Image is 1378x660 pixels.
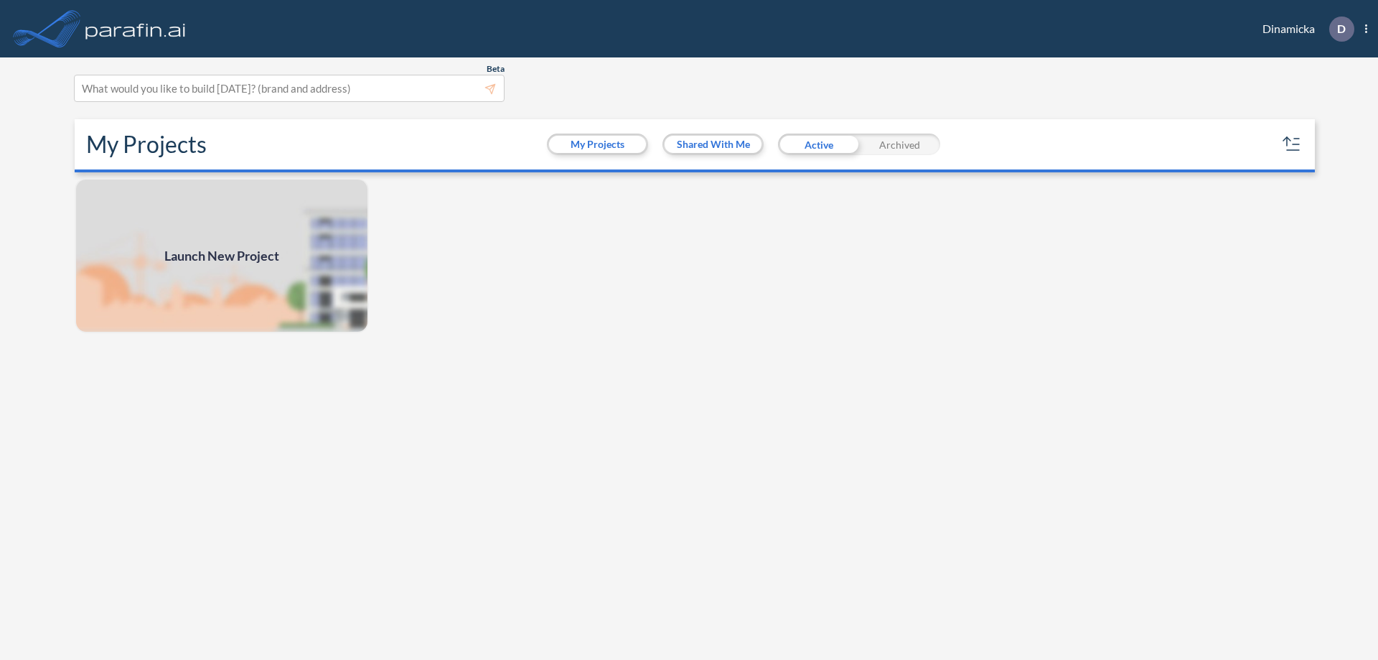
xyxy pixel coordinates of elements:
[1337,22,1346,35] p: D
[778,134,859,155] div: Active
[164,246,279,266] span: Launch New Project
[1241,17,1367,42] div: Dinamicka
[859,134,940,155] div: Archived
[549,136,646,153] button: My Projects
[1280,133,1303,156] button: sort
[83,14,189,43] img: logo
[665,136,761,153] button: Shared With Me
[487,63,505,75] span: Beta
[75,178,369,333] img: add
[75,178,369,333] a: Launch New Project
[86,131,207,158] h2: My Projects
